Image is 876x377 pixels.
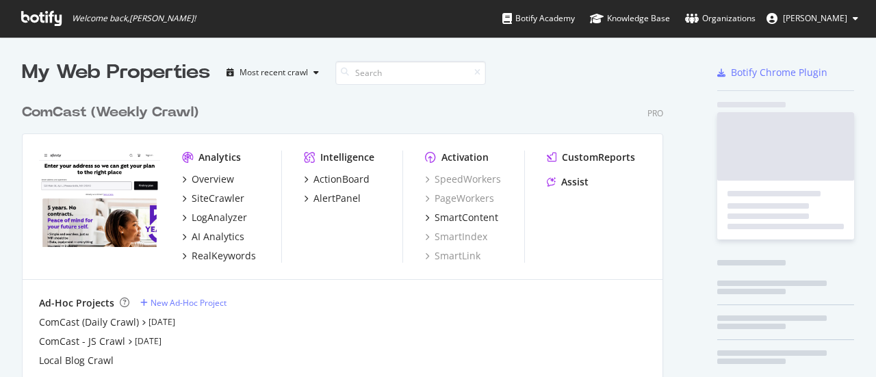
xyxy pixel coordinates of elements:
a: SmartLink [425,249,480,263]
div: Organizations [685,12,756,25]
div: ActionBoard [313,172,370,186]
div: CustomReports [562,151,635,164]
a: Botify Chrome Plugin [717,66,827,79]
div: LogAnalyzer [192,211,247,224]
div: Knowledge Base [590,12,670,25]
a: [DATE] [135,335,162,347]
div: Botify Chrome Plugin [731,66,827,79]
a: LogAnalyzer [182,211,247,224]
a: AlertPanel [304,192,361,205]
a: [DATE] [149,316,175,328]
button: [PERSON_NAME] [756,8,869,29]
a: SmartContent [425,211,498,224]
span: Welcome back, [PERSON_NAME] ! [72,13,196,24]
div: ComCast (Weekly Crawl) [22,103,198,122]
a: CustomReports [547,151,635,164]
a: ComCast (Weekly Crawl) [22,103,204,122]
img: www.xfinity.com [39,151,160,248]
div: Overview [192,172,234,186]
div: Intelligence [320,151,374,164]
div: Most recent crawl [240,68,308,77]
input: Search [335,61,486,85]
a: SpeedWorkers [425,172,501,186]
div: Analytics [198,151,241,164]
a: Assist [547,175,589,189]
div: RealKeywords [192,249,256,263]
div: Pro [647,107,663,119]
a: SiteCrawler [182,192,244,205]
span: Eric Regan [783,12,847,24]
div: Ad-Hoc Projects [39,296,114,310]
div: Activation [441,151,489,164]
a: AI Analytics [182,230,244,244]
a: New Ad-Hoc Project [140,297,227,309]
a: SmartIndex [425,230,487,244]
a: ActionBoard [304,172,370,186]
div: Assist [561,175,589,189]
a: PageWorkers [425,192,494,205]
div: New Ad-Hoc Project [151,297,227,309]
div: My Web Properties [22,59,210,86]
a: ComCast - JS Crawl [39,335,125,348]
div: SmartContent [435,211,498,224]
a: ComCast (Daily Crawl) [39,315,139,329]
div: AI Analytics [192,230,244,244]
a: Overview [182,172,234,186]
div: Botify Academy [502,12,575,25]
div: SiteCrawler [192,192,244,205]
a: RealKeywords [182,249,256,263]
a: Local Blog Crawl [39,354,114,367]
div: AlertPanel [313,192,361,205]
button: Most recent crawl [221,62,324,83]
